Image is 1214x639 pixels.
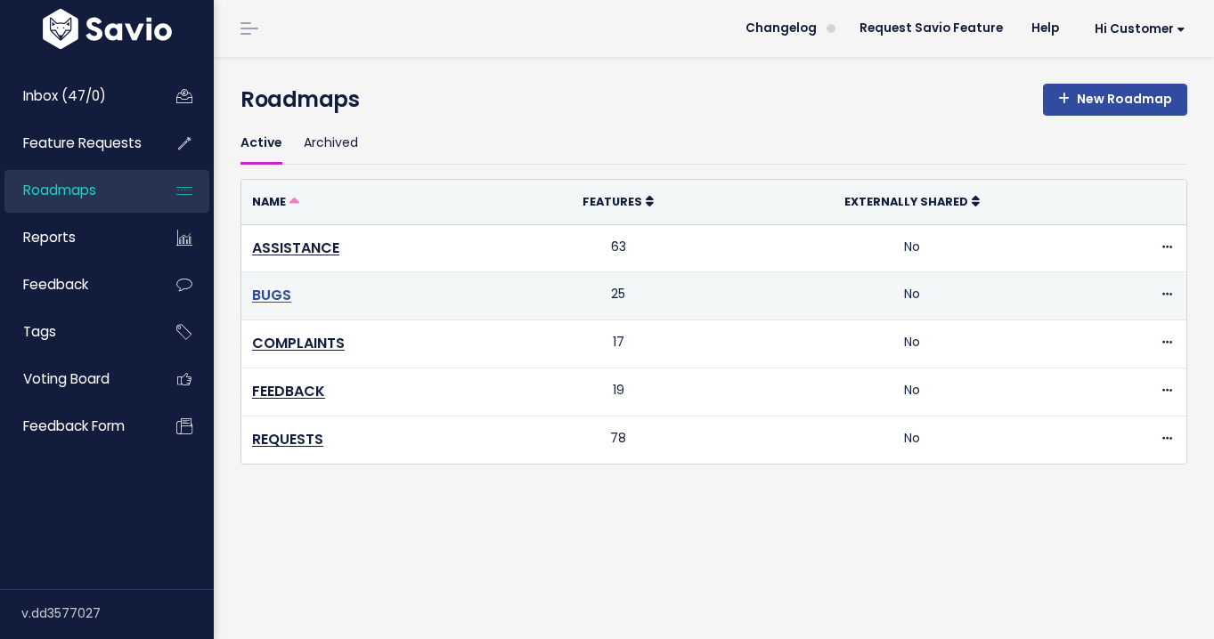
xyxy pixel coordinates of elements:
td: No [728,224,1096,272]
a: FEEDBACK [252,381,325,401]
a: Feedback form [4,406,148,447]
span: Name [252,194,286,209]
h4: Roadmaps [240,84,1187,116]
div: v.dd3577027 [21,590,214,636]
a: Help [1017,15,1073,42]
td: 19 [509,368,728,416]
a: Voting Board [4,359,148,400]
a: New Roadmap [1043,84,1187,116]
a: Name [252,192,299,210]
a: Archived [304,123,358,165]
span: Reports [23,228,76,247]
span: Changelog [746,22,817,35]
img: logo-white.9d6f32f41409.svg [38,9,176,49]
a: Reports [4,217,148,258]
a: Request Savio Feature [845,15,1017,42]
td: No [728,272,1096,320]
a: REQUESTS [252,429,323,449]
a: Features [583,192,654,210]
span: Externally Shared [844,194,968,209]
span: Feedback [23,275,88,294]
a: ASSISTANCE [252,238,339,258]
span: Inbox (47/0) [23,86,106,105]
span: Feature Requests [23,133,142,152]
td: 63 [509,224,728,272]
span: Feedback form [23,417,125,435]
a: BUGS [252,285,291,305]
a: Active [240,123,282,165]
td: No [728,368,1096,416]
td: 17 [509,320,728,368]
a: Inbox (47/0) [4,76,148,117]
td: No [728,416,1096,463]
a: Externally Shared [844,192,980,210]
a: Roadmaps [4,170,148,211]
a: Hi Customer [1073,15,1200,43]
span: Roadmaps [23,181,96,199]
span: Hi Customer [1095,22,1185,36]
span: Voting Board [23,369,110,388]
td: 78 [509,416,728,463]
a: Feature Requests [4,123,148,164]
a: COMPLAINTS [252,333,345,353]
td: No [728,320,1096,368]
a: Feedback [4,264,148,305]
span: Features [583,194,642,209]
span: Tags [23,322,56,341]
td: 25 [509,272,728,320]
a: Tags [4,311,148,352]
